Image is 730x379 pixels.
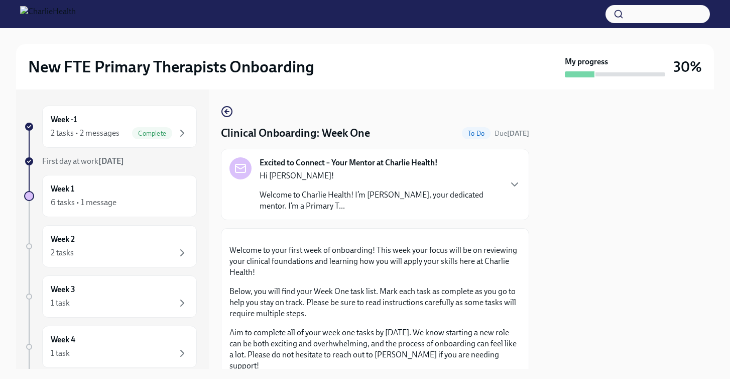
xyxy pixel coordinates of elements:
[51,114,77,125] h6: Week -1
[24,106,197,148] a: Week -12 tasks • 2 messagesComplete
[51,334,75,345] h6: Week 4
[28,57,314,77] h2: New FTE Primary Therapists Onboarding
[260,170,501,181] p: Hi [PERSON_NAME]!
[132,130,172,137] span: Complete
[495,129,529,138] span: Due
[462,130,491,137] span: To Do
[229,327,521,371] p: Aim to complete all of your week one tasks by [DATE]. We know starting a new role can be both exc...
[565,56,608,67] strong: My progress
[221,126,370,141] h4: Clinical Onboarding: Week One
[24,175,197,217] a: Week 16 tasks • 1 message
[51,234,75,245] h6: Week 2
[24,275,197,318] a: Week 31 task
[51,348,70,359] div: 1 task
[260,157,438,168] strong: Excited to Connect – Your Mentor at Charlie Health!
[51,298,70,309] div: 1 task
[229,245,521,278] p: Welcome to your first week of onboarding! This week your focus will be on reviewing your clinical...
[51,183,74,195] h6: Week 1
[51,197,116,208] div: 6 tasks • 1 message
[20,6,76,22] img: CharlieHealth
[24,225,197,267] a: Week 22 tasks
[51,284,75,295] h6: Week 3
[673,58,702,76] h3: 30%
[98,156,124,166] strong: [DATE]
[260,190,501,212] p: Welcome to Charlie Health! I’m [PERSON_NAME], your dedicated mentor. I’m a Primary T...
[51,247,74,258] div: 2 tasks
[229,286,521,319] p: Below, you will find your Week One task list. Mark each task as complete as you go to help you st...
[495,129,529,138] span: August 24th, 2025 07:00
[507,129,529,138] strong: [DATE]
[51,128,119,139] div: 2 tasks • 2 messages
[24,326,197,368] a: Week 41 task
[42,156,124,166] span: First day at work
[24,156,197,167] a: First day at work[DATE]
